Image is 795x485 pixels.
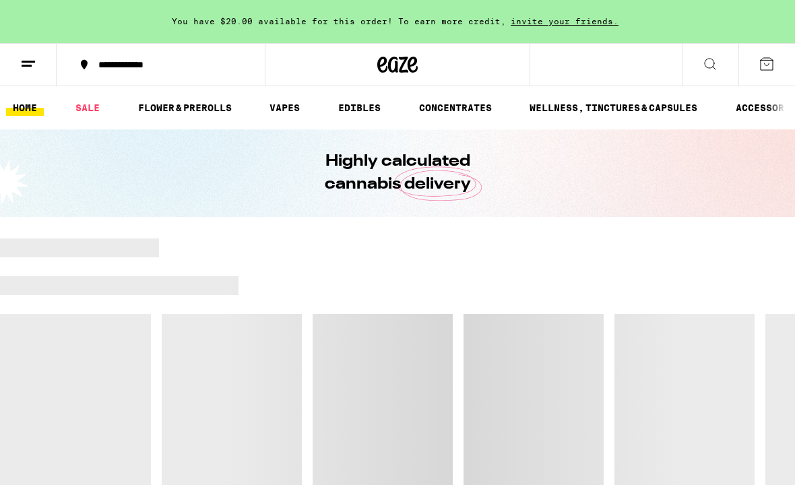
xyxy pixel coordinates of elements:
[172,17,506,26] span: You have $20.00 available for this order! To earn more credit,
[131,100,238,116] a: FLOWER & PREROLLS
[412,100,499,116] a: CONCENTRATES
[69,100,106,116] a: SALE
[523,100,704,116] a: WELLNESS, TINCTURES & CAPSULES
[263,100,307,116] a: VAPES
[6,100,44,116] a: HOME
[286,150,509,196] h1: Highly calculated cannabis delivery
[331,100,387,116] a: EDIBLES
[506,17,623,26] span: invite your friends.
